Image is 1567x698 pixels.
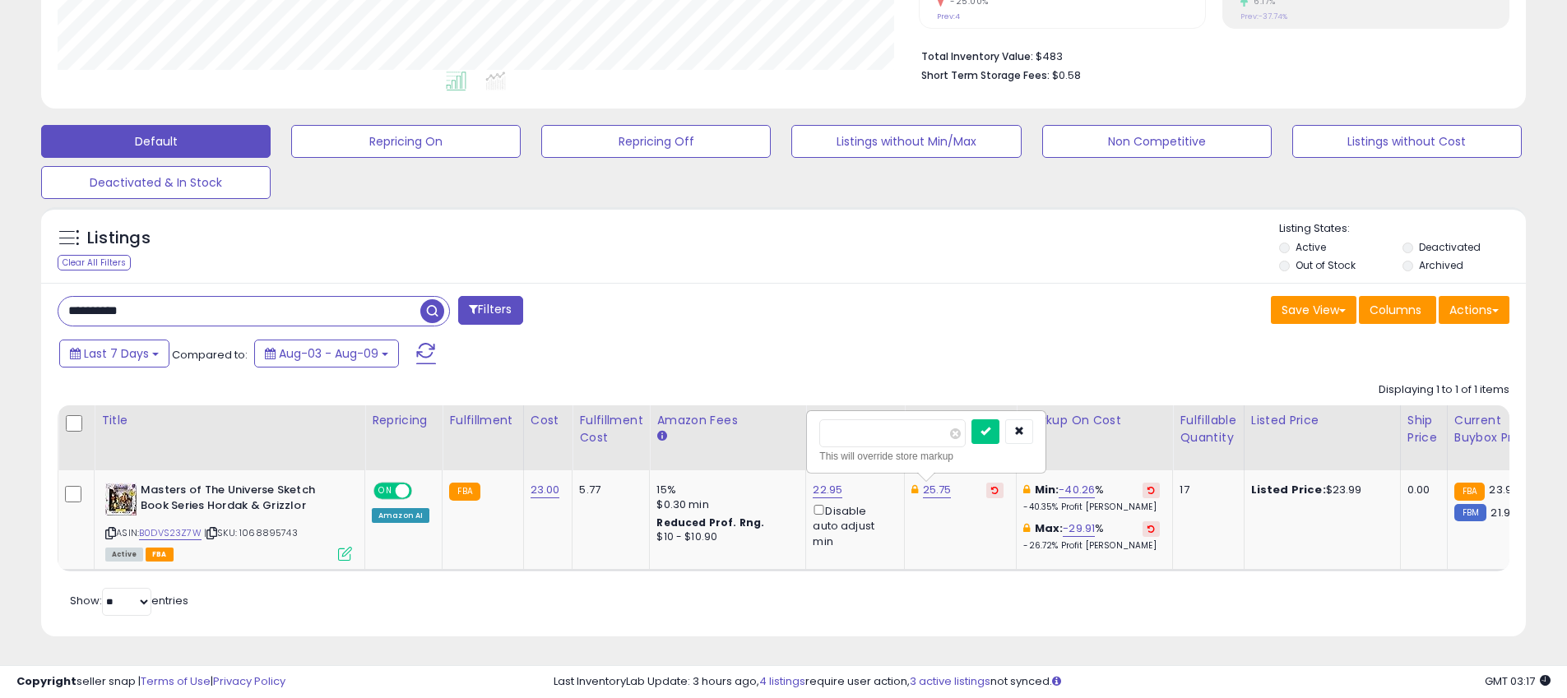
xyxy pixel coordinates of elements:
[923,482,952,498] a: 25.75
[554,674,1551,690] div: Last InventoryLab Update: 3 hours ago, require user action, not synced.
[1035,520,1064,536] b: Max:
[279,345,378,362] span: Aug-03 - Aug-09
[1454,504,1486,521] small: FBM
[16,673,76,689] strong: Copyright
[1180,412,1236,446] div: Fulfillable Quantity
[105,548,143,562] span: All listings currently available for purchase on Amazon
[139,526,202,540] a: B0DVS23Z7W
[1292,125,1522,158] button: Listings without Cost
[16,674,285,690] div: seller snap | |
[1251,412,1393,429] div: Listed Price
[1489,482,1518,497] span: 23.99
[254,340,399,367] button: Aug-03 - Aug-09
[579,483,637,497] div: 5.77
[1370,302,1421,318] span: Columns
[101,412,358,429] div: Title
[910,673,990,689] a: 3 active listings
[59,340,169,367] button: Last 7 Days
[1017,405,1173,470] th: The percentage added to the cost of goods (COGS) that forms the calculator for Min & Max prices.
[937,12,960,21] small: Prev: 4
[1279,221,1526,237] p: Listing States:
[1251,482,1326,497] b: Listed Price:
[1052,67,1081,83] span: $0.58
[531,412,566,429] div: Cost
[1240,12,1287,21] small: Prev: -37.74%
[84,345,149,362] span: Last 7 Days
[1485,673,1551,689] span: 2025-08-18 03:17 GMT
[291,125,521,158] button: Repricing On
[372,508,429,523] div: Amazon AI
[1035,482,1059,497] b: Min:
[1063,520,1095,537] a: -29.91
[579,412,642,446] div: Fulfillment Cost
[791,125,1021,158] button: Listings without Min/Max
[449,483,480,501] small: FBA
[449,412,516,429] div: Fulfillment
[1454,483,1485,501] small: FBA
[1359,296,1436,324] button: Columns
[1491,505,1517,520] span: 21.99
[70,593,188,608] span: Show: entries
[1419,258,1463,272] label: Archived
[1439,296,1509,324] button: Actions
[1023,502,1160,513] p: -40.35% Profit [PERSON_NAME]
[1407,412,1440,446] div: Ship Price
[759,673,805,689] a: 4 listings
[1379,382,1509,398] div: Displaying 1 to 1 of 1 items
[146,548,174,562] span: FBA
[375,484,396,498] span: ON
[58,255,131,270] div: Clear All Filters
[1180,483,1231,497] div: 17
[1454,412,1539,446] div: Current Buybox Price
[1271,296,1356,324] button: Save View
[921,49,1033,63] b: Total Inventory Value:
[410,484,436,498] span: OFF
[656,483,793,497] div: 15%
[1023,540,1160,552] p: -26.72% Profit [PERSON_NAME]
[1042,125,1272,158] button: Non Competitive
[1023,483,1160,513] div: %
[458,296,522,325] button: Filters
[819,448,1033,465] div: This will override store markup
[1407,483,1435,497] div: 0.00
[1023,521,1160,552] div: %
[105,483,137,515] img: 51vXtXYpG8L._SL40_.jpg
[141,673,211,689] a: Terms of Use
[531,482,560,498] a: 23.00
[372,412,435,429] div: Repricing
[204,526,298,539] span: | SKU: 1068895743
[656,515,764,529] b: Reduced Prof. Rng.
[921,45,1497,65] li: $483
[1296,258,1356,272] label: Out of Stock
[41,166,271,199] button: Deactivated & In Stock
[656,530,793,544] div: $10 - $10.90
[41,125,271,158] button: Default
[813,502,892,549] div: Disable auto adjust min
[1251,483,1388,497] div: $23.99
[141,483,341,517] b: Masters of The Universe Sketch Book Series Hordak & Grizzlor
[105,483,352,559] div: ASIN:
[87,227,151,250] h5: Listings
[1419,240,1481,254] label: Deactivated
[1296,240,1326,254] label: Active
[1059,482,1095,498] a: -40.26
[656,497,793,512] div: $0.30 min
[656,429,666,444] small: Amazon Fees.
[921,68,1050,82] b: Short Term Storage Fees:
[541,125,771,158] button: Repricing Off
[656,412,799,429] div: Amazon Fees
[813,482,842,498] a: 22.95
[1023,412,1166,429] div: Markup on Cost
[213,673,285,689] a: Privacy Policy
[172,347,248,363] span: Compared to:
